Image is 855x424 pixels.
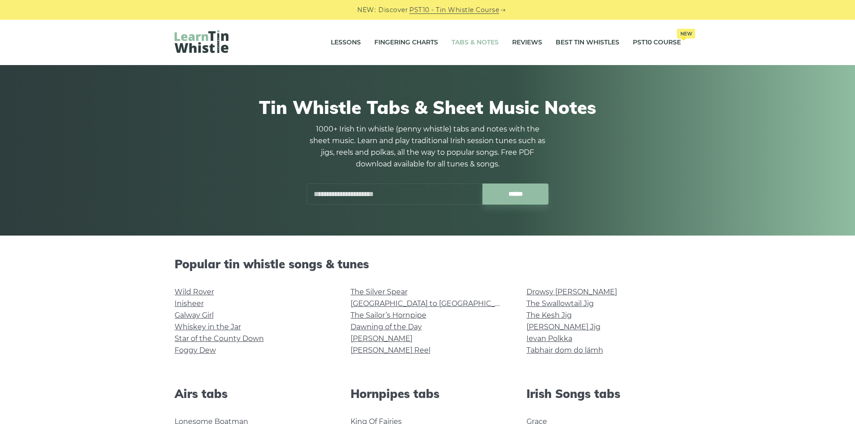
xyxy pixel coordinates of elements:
a: [PERSON_NAME] [351,334,412,343]
img: LearnTinWhistle.com [175,30,228,53]
a: [PERSON_NAME] Jig [526,323,601,331]
a: The Swallowtail Jig [526,299,594,308]
a: [PERSON_NAME] Reel [351,346,430,354]
h2: Irish Songs tabs [526,387,681,401]
a: Star of the County Down [175,334,264,343]
h2: Hornpipes tabs [351,387,505,401]
h2: Popular tin whistle songs & tunes [175,257,681,271]
a: Tabs & Notes [452,31,499,54]
a: [GEOGRAPHIC_DATA] to [GEOGRAPHIC_DATA] [351,299,516,308]
p: 1000+ Irish tin whistle (penny whistle) tabs and notes with the sheet music. Learn and play tradi... [307,123,549,170]
a: Ievan Polkka [526,334,572,343]
a: Dawning of the Day [351,323,422,331]
a: Whiskey in the Jar [175,323,241,331]
a: The Silver Spear [351,288,408,296]
a: Best Tin Whistles [556,31,619,54]
a: The Sailor’s Hornpipe [351,311,426,319]
h1: Tin Whistle Tabs & Sheet Music Notes [175,96,681,118]
a: Lessons [331,31,361,54]
a: Inisheer [175,299,204,308]
a: Fingering Charts [374,31,438,54]
a: PST10 CourseNew [633,31,681,54]
a: The Kesh Jig [526,311,572,319]
a: Galway Girl [175,311,214,319]
a: Drowsy [PERSON_NAME] [526,288,617,296]
h2: Airs tabs [175,387,329,401]
a: Foggy Dew [175,346,216,354]
a: Wild Rover [175,288,214,296]
a: Reviews [512,31,542,54]
span: New [677,29,695,39]
a: Tabhair dom do lámh [526,346,603,354]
